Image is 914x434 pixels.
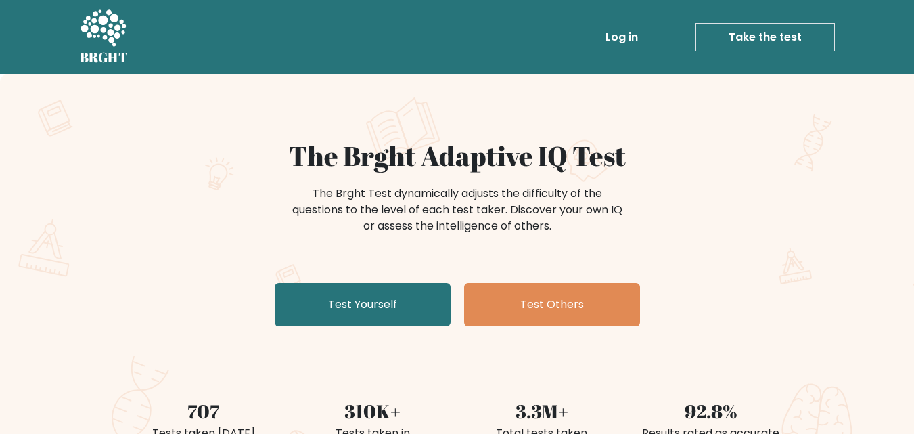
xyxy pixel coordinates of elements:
[127,397,280,425] div: 707
[275,283,451,326] a: Test Yourself
[464,283,640,326] a: Test Others
[288,186,626,234] div: The Brght Test dynamically adjusts the difficulty of the questions to the level of each test take...
[296,397,449,425] div: 310K+
[695,23,835,51] a: Take the test
[635,397,787,425] div: 92.8%
[80,5,129,69] a: BRGHT
[600,24,643,51] a: Log in
[465,397,618,425] div: 3.3M+
[127,139,787,172] h1: The Brght Adaptive IQ Test
[80,49,129,66] h5: BRGHT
